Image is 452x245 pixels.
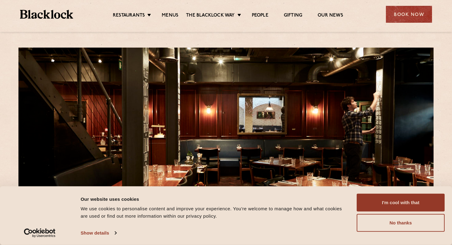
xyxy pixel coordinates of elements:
[113,13,145,19] a: Restaurants
[357,194,445,212] button: I'm cool with that
[81,195,350,203] div: Our website uses cookies
[13,228,67,238] a: Usercentrics Cookiebot - opens in a new window
[162,13,178,19] a: Menus
[81,205,350,220] div: We use cookies to personalise content and improve your experience. You're welcome to manage how a...
[186,13,235,19] a: The Blacklock Way
[252,13,268,19] a: People
[318,13,343,19] a: Our News
[386,6,432,23] div: Book Now
[81,228,116,238] a: Show details
[357,214,445,232] button: No thanks
[20,10,73,19] img: BL_Textured_Logo-footer-cropped.svg
[284,13,302,19] a: Gifting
